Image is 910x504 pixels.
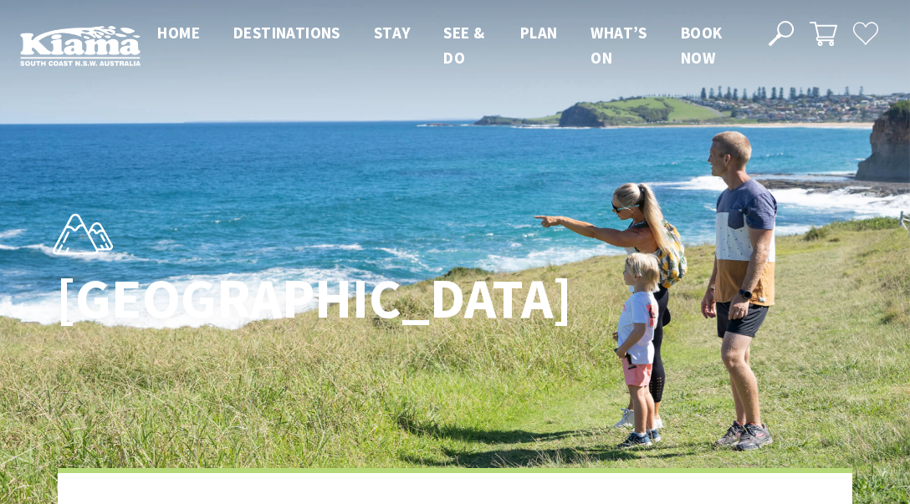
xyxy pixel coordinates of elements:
[681,23,723,68] span: Book now
[233,23,340,43] span: Destinations
[56,267,529,329] h1: [GEOGRAPHIC_DATA]
[520,23,558,43] span: Plan
[20,25,141,67] img: Kiama Logo
[443,23,484,68] span: See & Do
[590,23,647,68] span: What’s On
[374,23,411,43] span: Stay
[157,23,200,43] span: Home
[141,20,749,71] nav: Main Menu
